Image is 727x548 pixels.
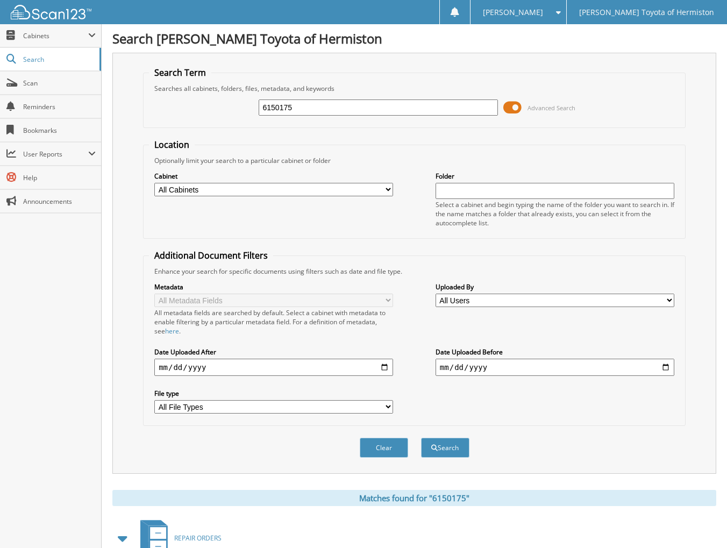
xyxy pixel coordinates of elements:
[165,326,179,336] a: here
[149,67,211,79] legend: Search Term
[23,79,96,88] span: Scan
[483,9,543,16] span: [PERSON_NAME]
[154,282,393,291] label: Metadata
[149,250,273,261] legend: Additional Document Filters
[23,150,88,159] span: User Reports
[579,9,714,16] span: [PERSON_NAME] Toyota of Hermiston
[149,84,680,93] div: Searches all cabinets, folders, files, metadata, and keywords
[23,173,96,182] span: Help
[174,533,222,543] span: REPAIR ORDERS
[436,347,674,357] label: Date Uploaded Before
[436,282,674,291] label: Uploaded By
[23,31,88,40] span: Cabinets
[154,359,393,376] input: start
[154,308,393,336] div: All metadata fields are searched by default. Select a cabinet with metadata to enable filtering b...
[11,5,91,19] img: scan123-logo-white.svg
[360,438,408,458] button: Clear
[436,359,674,376] input: end
[528,104,575,112] span: Advanced Search
[149,139,195,151] legend: Location
[112,30,716,47] h1: Search [PERSON_NAME] Toyota of Hermiston
[149,267,680,276] div: Enhance your search for specific documents using filters such as date and file type.
[23,197,96,206] span: Announcements
[436,172,674,181] label: Folder
[112,490,716,506] div: Matches found for "6150175"
[23,126,96,135] span: Bookmarks
[149,156,680,165] div: Optionally limit your search to a particular cabinet or folder
[154,389,393,398] label: File type
[154,172,393,181] label: Cabinet
[436,200,674,227] div: Select a cabinet and begin typing the name of the folder you want to search in. If the name match...
[154,347,393,357] label: Date Uploaded After
[23,102,96,111] span: Reminders
[421,438,469,458] button: Search
[23,55,94,64] span: Search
